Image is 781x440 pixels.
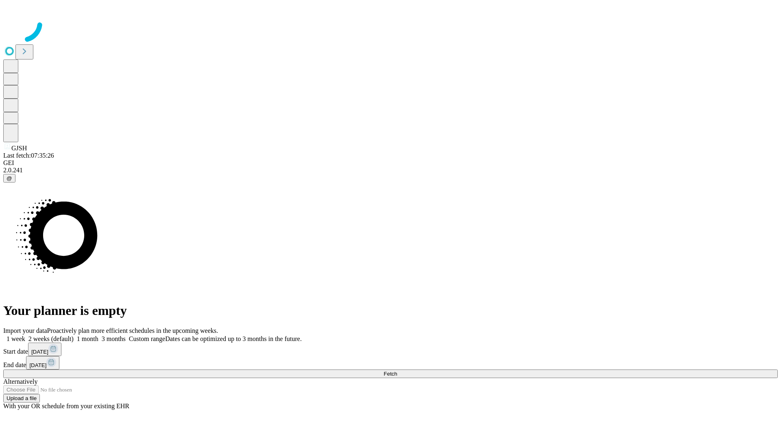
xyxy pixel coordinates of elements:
[3,343,778,356] div: Start date
[31,349,48,355] span: [DATE]
[26,356,59,370] button: [DATE]
[384,371,397,377] span: Fetch
[28,335,74,342] span: 2 weeks (default)
[3,174,15,183] button: @
[7,335,25,342] span: 1 week
[3,378,37,385] span: Alternatively
[3,327,47,334] span: Import your data
[3,403,129,409] span: With your OR schedule from your existing EHR
[102,335,126,342] span: 3 months
[3,356,778,370] div: End date
[29,362,46,368] span: [DATE]
[3,394,40,403] button: Upload a file
[7,175,12,181] span: @
[28,343,61,356] button: [DATE]
[3,167,778,174] div: 2.0.241
[77,335,98,342] span: 1 month
[129,335,165,342] span: Custom range
[165,335,301,342] span: Dates can be optimized up to 3 months in the future.
[3,303,778,318] h1: Your planner is empty
[47,327,218,334] span: Proactively plan more efficient schedules in the upcoming weeks.
[3,159,778,167] div: GEI
[11,145,27,152] span: GJSH
[3,370,778,378] button: Fetch
[3,152,54,159] span: Last fetch: 07:35:26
